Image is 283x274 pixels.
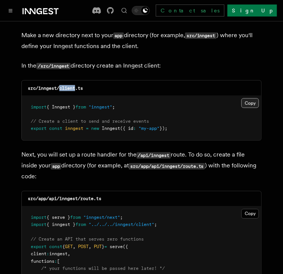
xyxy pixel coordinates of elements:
span: import [31,215,47,220]
span: export [31,126,47,131]
a: Sign Up [227,5,277,17]
span: serve [110,244,123,250]
span: const [49,244,62,250]
code: src/inngest/client.ts [28,86,83,91]
span: "inngest" [89,104,112,110]
span: ; [112,104,115,110]
code: app [51,163,61,170]
span: from [70,215,81,220]
a: Contact sales [156,5,224,17]
span: // Create an API that serves zero functions [31,237,144,242]
span: PUT [94,244,102,250]
button: Copy [241,98,259,108]
span: ({ [123,244,128,250]
code: src/app/api/inngest/route.ts [129,163,205,170]
button: Find something... [120,6,129,15]
span: import [31,222,47,227]
span: = [104,244,107,250]
button: Copy [241,209,259,219]
span: ; [154,222,157,227]
span: : [54,259,57,264]
span: }); [160,126,167,131]
p: Make a new directory next to your directory (for example, ) where you'll define your Inngest func... [21,30,262,51]
span: import [31,104,47,110]
span: { serve } [47,215,70,220]
span: , [68,251,70,257]
span: : [47,251,49,257]
span: GET [65,244,73,250]
span: "inngest/next" [83,215,120,220]
span: Inngest [102,126,120,131]
span: functions [31,259,54,264]
span: new [91,126,99,131]
span: from [75,222,86,227]
span: // Create a client to send and receive events [31,119,149,124]
span: const [49,126,62,131]
code: src/app/api/inngest/route.ts [28,196,101,202]
span: = [86,126,89,131]
span: { Inngest } [47,104,75,110]
code: app [113,33,124,39]
span: export [31,244,47,250]
span: inngest [49,251,68,257]
span: [ [57,259,60,264]
span: inngest [65,126,83,131]
span: { [62,244,65,250]
p: In the directory create an Inngest client: [21,60,262,71]
span: ({ id [120,126,133,131]
span: POST [78,244,89,250]
span: client [31,251,47,257]
span: from [75,104,86,110]
span: , [73,244,75,250]
span: , [89,244,91,250]
button: Toggle dark mode [132,6,150,15]
code: /src/inngest [36,63,71,69]
span: ; [120,215,123,220]
span: : [133,126,136,131]
p: Next, you will set up a route handler for the route. To do so, create a file inside your director... [21,150,262,182]
span: /* your functions will be passed here later! */ [41,266,165,271]
span: "../../../inngest/client" [89,222,154,227]
span: "my-app" [138,126,160,131]
code: src/inngest [185,33,217,39]
code: /api/inngest [137,152,171,159]
span: } [102,244,104,250]
button: Toggle navigation [6,6,15,15]
span: { inngest } [47,222,75,227]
